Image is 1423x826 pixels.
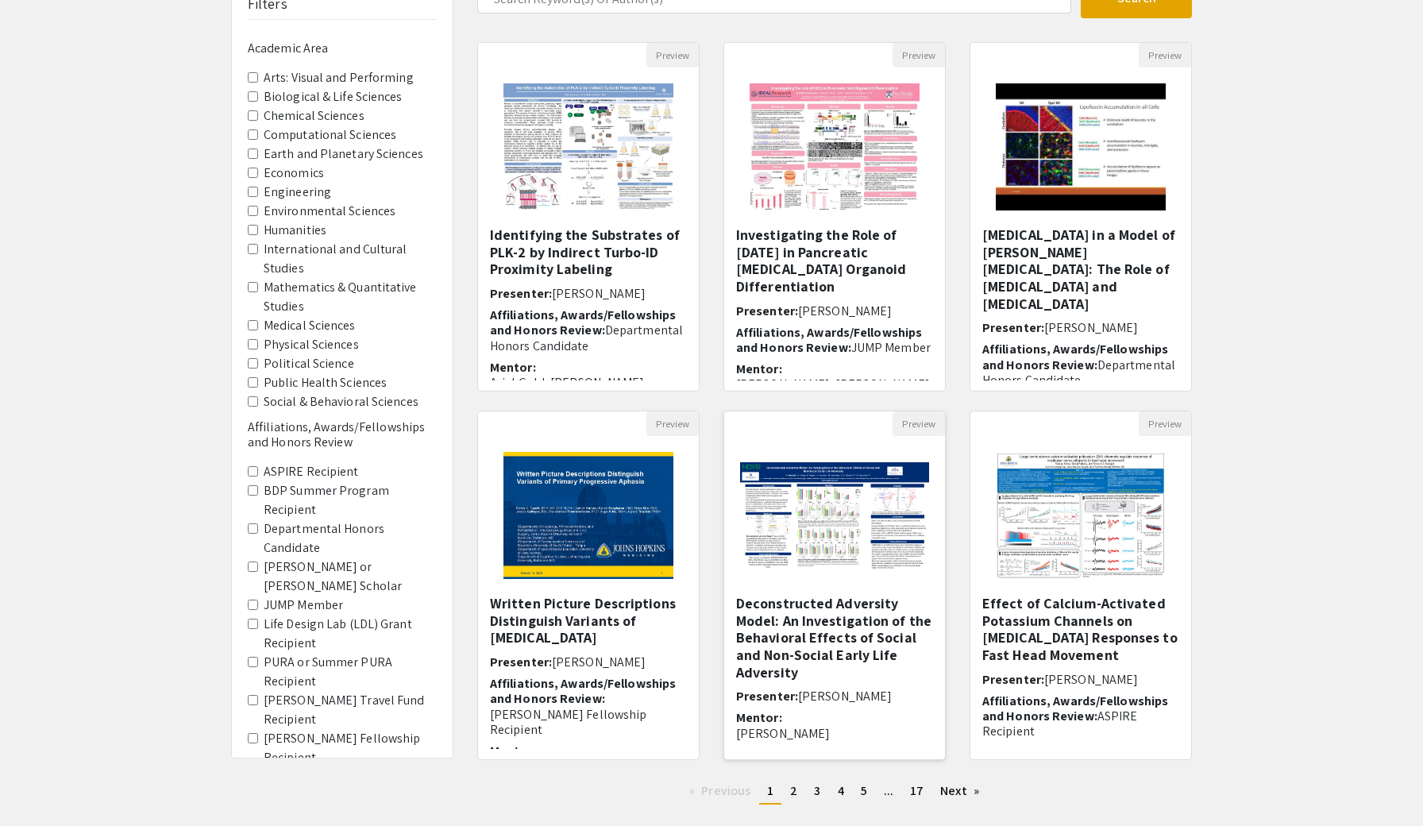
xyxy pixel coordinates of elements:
div: Open Presentation <p><span style="background-color: transparent; color: rgb(0, 0, 0);">Deconstruc... [723,411,946,760]
span: ASPIRE Recipient [982,708,1137,739]
label: Social & Behavioral Sciences [264,392,418,411]
span: [PERSON_NAME] [798,688,892,704]
div: Open Presentation <p>Effect of Calcium-Activated Potassium Channels on Vestibular Nerve Responses... [970,411,1192,760]
span: Mentor: [736,361,782,377]
span: [PERSON_NAME] [552,285,646,302]
label: Engineering [264,183,331,202]
span: [PERSON_NAME] [798,303,892,319]
label: JUMP Member [264,596,343,615]
span: Mentor: [490,359,536,376]
h5: Written Picture Descriptions Distinguish Variants of [MEDICAL_DATA] [490,595,687,647]
span: Departmental Honors Candidate [490,322,683,353]
p: [PERSON_NAME]; [PERSON_NAME], Ph.D. [736,376,933,407]
label: Mathematics & Quantitative Studies [264,278,437,316]
span: [PERSON_NAME] [1044,319,1138,336]
ul: Pagination [477,779,1192,805]
button: Preview [646,411,699,436]
h6: Presenter: [982,320,1179,335]
span: ... [884,782,893,799]
label: Public Health Sciences [264,373,387,392]
h6: Presenter: [490,286,687,301]
label: International and Cultural Studies [264,240,437,278]
span: 5 [861,782,867,799]
span: Mentor: [736,709,782,726]
img: <p>Investigating the Role of DEC2 in Pancreatic Islet Organoid Differentiation</p> [734,68,935,226]
h5: Deconstructed Adversity Model: An Investigation of the Behavioral Effects of Social and Non-Socia... [736,595,933,681]
div: Open Presentation <p><strong style="color: rgb(0, 0, 0);">Written Picture Descriptions Distinguis... [477,411,700,760]
label: Biological & Life Sciences [264,87,403,106]
span: JUMP Member [851,339,931,356]
label: Physical Sciences [264,335,359,354]
label: Chemical Sciences [264,106,364,125]
span: [PERSON_NAME] Fellowship Recipient [490,706,646,738]
label: [PERSON_NAME] Fellowship Recipient [264,729,437,767]
label: [PERSON_NAME] Travel Fund Recipient [264,691,437,729]
span: [PERSON_NAME] [1044,671,1138,688]
h6: Presenter: [736,689,933,704]
span: 1 [767,782,773,799]
img: <p><strong style="color: rgb(0, 0, 0);">Written Picture Descriptions Distinguish Variants of Prim... [488,436,688,595]
img: <p><span style="background-color: transparent; color: rgb(0, 0, 0);">Deconstructed Adversity Mode... [724,446,945,585]
h6: Academic Area [248,41,437,56]
button: Preview [646,43,699,68]
label: Environmental Sciences [264,202,395,221]
span: Affiliations, Awards/Fellowships and Honors Review: [982,341,1168,372]
label: Humanities [264,221,326,240]
label: Life Design Lab (LDL) Grant Recipient [264,615,437,653]
span: [PERSON_NAME] [552,654,646,670]
span: Affiliations, Awards/Fellowships and Honors Review: [736,324,922,356]
h5: Effect of Calcium-Activated Potassium Channels on [MEDICAL_DATA] Responses to Fast Head Movement [982,595,1179,663]
label: Departmental Honors Candidate [264,519,437,558]
h5: Identifying the Substrates of PLK-2 by Indirect Turbo-ID Proximity Labeling [490,226,687,278]
span: Mentor: [982,744,1028,761]
h6: Affiliations, Awards/Fellowships and Honors Review [248,419,437,450]
h6: Presenter: [982,672,1179,687]
span: 3 [814,782,820,799]
label: Computational Sciences [264,125,396,145]
label: BDP Summer Program Recipient [264,481,437,519]
span: 4 [838,782,844,799]
label: Arts: Visual and Performing [264,68,414,87]
label: Earth and Planetary Sciences [264,145,423,164]
span: Departmental Honors Candidate [982,357,1175,388]
img: <p>Identifying the Substrates of PLK-2 by Indirect Turbo-ID Proximity Labeling </p> [488,68,688,226]
img: <p>Effect of Calcium-Activated Potassium Channels on Vestibular Nerve Responses to Fast Head Move... [980,436,1181,595]
button: Preview [893,43,945,68]
span: Affiliations, Awards/Fellowships and Honors Review: [982,693,1168,724]
label: Medical Sciences [264,316,356,335]
span: Affiliations, Awards/Fellowships and Honors Review: [490,675,676,707]
div: Open Presentation <p>Investigating the Role of DEC2 in Pancreatic Islet Organoid Differentiation</p> [723,42,946,392]
button: Preview [1139,411,1191,436]
p: [PERSON_NAME] [736,726,933,741]
label: ASPIRE Recipient [264,462,359,481]
button: Preview [1139,43,1191,68]
div: Open Presentation <p>Identifying the Substrates of PLK-2 by Indirect Turbo-ID Proximity Labeling ... [477,42,700,392]
iframe: Chat [12,755,67,814]
h5: [MEDICAL_DATA] in a Model of [PERSON_NAME][MEDICAL_DATA]: The Role of [MEDICAL_DATA] and [MEDICAL... [982,226,1179,312]
label: Economics [264,164,324,183]
div: Open Presentation <p>Neuroinflammation in a Model of Batten disease: The Role of Microglia and As... [970,42,1192,392]
span: Affiliations, Awards/Fellowships and Honors Review: [490,307,676,338]
h5: Investigating the Role of [DATE] in Pancreatic [MEDICAL_DATA] Organoid Differentiation [736,226,933,295]
span: Mentor: [490,743,536,759]
h6: Presenter: [490,654,687,670]
span: 2 [790,782,797,799]
img: <p>Neuroinflammation in a Model of Batten disease: The Role of Microglia and Astrocytes</p> [980,68,1181,226]
span: Previous [701,782,750,799]
h6: Presenter: [736,303,933,318]
button: Preview [893,411,945,436]
label: Political Science [264,354,354,373]
a: Next page [932,779,987,803]
label: PURA or Summer PURA Recipient [264,653,437,691]
span: 17 [910,782,924,799]
p: Ariel Gold; [PERSON_NAME] [490,375,687,390]
label: [PERSON_NAME] or [PERSON_NAME] Scholar [264,558,437,596]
